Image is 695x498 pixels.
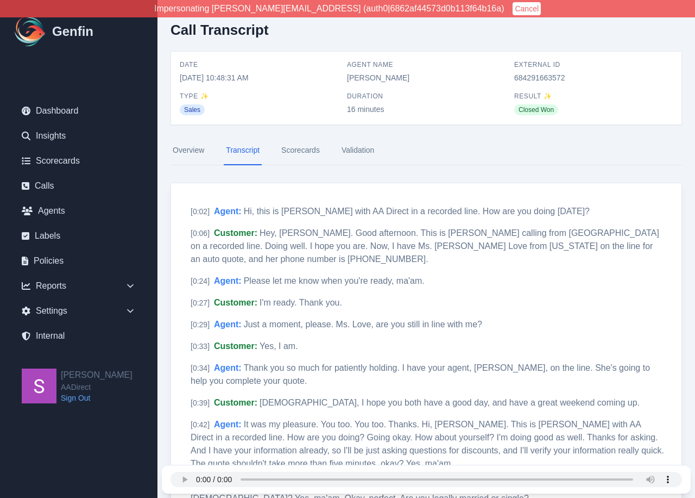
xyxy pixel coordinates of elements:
a: Scorecards [13,150,144,172]
a: Validation [339,136,376,165]
span: [ 0:34 ] [191,364,210,372]
span: Agent Name [347,60,506,69]
span: Date [180,60,338,69]
span: Hi, this is [PERSON_NAME] with AA Direct in a recorded line. How are you doing [DATE]? [244,207,590,216]
span: Just a moment, please. Ms. Love, are you still in line with me? [244,320,482,329]
a: Scorecards [279,136,322,165]
span: Yes, I am. [260,341,298,351]
span: [ 0:39 ] [191,399,210,407]
span: 684291663572 [514,72,673,83]
a: Calls [13,175,144,197]
span: [DATE] 10:48:31 AM [180,72,338,83]
span: AADirect [61,382,132,393]
span: I'm ready. Thank you. [260,298,342,307]
nav: Tabs [170,136,682,165]
audio: Your browser does not support the audio element. [170,472,682,487]
span: Agent : [214,420,242,429]
span: [ 0:06 ] [191,229,210,238]
span: [ 0:42 ] [191,420,210,429]
h1: Genfin [52,23,93,40]
span: [ 0:29 ] [191,320,210,329]
h2: Call Transcript [170,22,269,38]
span: Duration [347,92,506,101]
span: [ 0:27 ] [191,298,210,307]
span: It was my pleasure. You too. You too. Thanks. Hi, [PERSON_NAME]. This is [PERSON_NAME] with AA Di... [191,420,664,468]
div: Reports [13,275,144,297]
span: Thank you so much for patiently holding. I have your agent, [PERSON_NAME], on the line. She's goi... [191,363,650,385]
span: 16 minutes [347,104,506,115]
a: Transcript [224,136,262,165]
span: Hey, [PERSON_NAME]. Good afternoon. This is [PERSON_NAME] calling from [GEOGRAPHIC_DATA] on a rec... [191,228,659,264]
h2: [PERSON_NAME] [61,369,132,382]
span: [ 0:33 ] [191,342,210,351]
div: Settings [13,300,144,322]
a: Agents [13,200,144,222]
span: Customer : [214,228,257,238]
a: Policies [13,250,144,272]
a: [PERSON_NAME] [347,73,409,82]
span: Result ✨ [514,92,673,101]
a: Overview [170,136,206,165]
a: Dashboard [13,100,144,122]
a: Insights [13,125,144,147]
img: Shane Wey [22,369,56,403]
span: Customer : [214,398,257,407]
span: Agent : [214,363,242,372]
span: [ 0:02 ] [191,207,210,216]
img: Logo [13,14,48,49]
span: [ 0:24 ] [191,277,210,285]
button: Cancel [513,2,541,15]
span: Customer : [214,341,257,351]
a: Internal [13,325,144,347]
span: Please let me know when you're ready, ma'am. [244,276,425,285]
span: Agent : [214,276,242,285]
span: Agent : [214,207,242,216]
span: [DEMOGRAPHIC_DATA], I hope you both have a good day, and have a great weekend coming up. [260,398,640,407]
span: Customer : [214,298,257,307]
span: Sales [180,104,205,115]
span: Agent : [214,320,242,329]
a: Sign Out [61,393,132,403]
a: Labels [13,225,144,247]
span: Closed Won [514,104,558,115]
span: Type ✨ [180,92,338,101]
span: External ID [514,60,673,69]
